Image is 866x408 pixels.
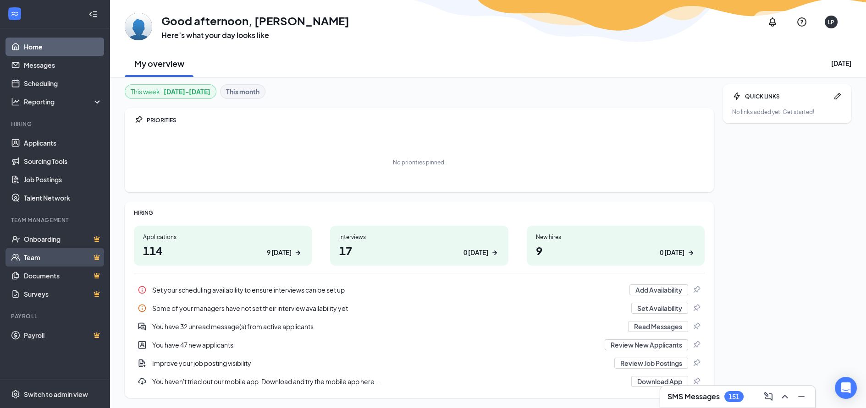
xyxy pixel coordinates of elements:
div: You have 47 new applicants [134,336,705,354]
h1: 17 [339,243,499,258]
a: SurveysCrown [24,285,102,303]
a: InfoSome of your managers have not set their interview availability yetSet AvailabilityPin [134,299,705,317]
div: 9 [DATE] [267,248,292,257]
a: OnboardingCrown [24,230,102,248]
h1: 114 [143,243,303,258]
svg: WorkstreamLogo [10,9,19,18]
a: DoubleChatActiveYou have 32 unread message(s) from active applicantsRead MessagesPin [134,317,705,336]
a: Sourcing Tools [24,152,102,170]
svg: Bolt [732,92,741,101]
div: Set your scheduling availability to ensure interviews can be set up [152,285,624,294]
svg: ArrowRight [293,248,303,257]
button: Download App [631,376,688,387]
a: Talent Network [24,189,102,207]
h1: 9 [536,243,695,258]
h3: Here’s what your day looks like [161,30,349,40]
div: You have 47 new applicants [152,340,599,349]
svg: Notifications [767,16,778,27]
a: InfoSet your scheduling availability to ensure interviews can be set upAdd AvailabilityPin [134,281,705,299]
div: You haven't tried out our mobile app. Download and try the mobile app here... [152,377,626,386]
div: This week : [131,87,210,97]
svg: ArrowRight [686,248,695,257]
svg: Download [138,377,147,386]
button: ChevronUp [777,389,791,404]
div: QUICK LINKS [745,92,829,100]
a: Applicants [24,134,102,152]
h2: My overview [134,58,184,69]
svg: Pin [692,304,701,313]
div: 0 [DATE] [463,248,488,257]
div: No priorities pinned. [393,158,446,166]
svg: Minimize [796,391,807,402]
div: Some of your managers have not set their interview availability yet [152,304,626,313]
div: [DATE] [831,59,851,68]
svg: UserEntity [138,340,147,349]
div: Reporting [24,97,103,106]
button: Review New Applicants [605,339,688,350]
a: Job Postings [24,170,102,189]
div: Set your scheduling availability to ensure interviews can be set up [134,281,705,299]
div: You have 32 unread message(s) from active applicants [152,322,623,331]
div: Improve your job posting visibility [134,354,705,372]
div: You have 32 unread message(s) from active applicants [134,317,705,336]
a: Interviews170 [DATE]ArrowRight [330,226,508,266]
svg: ComposeMessage [763,391,774,402]
svg: Analysis [11,97,20,106]
svg: ChevronUp [779,391,790,402]
h3: SMS Messages [667,392,720,402]
svg: Pin [692,377,701,386]
div: Interviews [339,233,499,241]
svg: Info [138,285,147,294]
a: Applications1149 [DATE]ArrowRight [134,226,312,266]
button: Minimize [793,389,808,404]
div: HIRING [134,209,705,217]
div: Hiring [11,120,100,128]
div: LP [828,18,834,26]
a: UserEntityYou have 47 new applicantsReview New ApplicantsPin [134,336,705,354]
div: Improve your job posting visibility [152,359,609,368]
a: DocumentsCrown [24,267,102,285]
div: Team Management [11,216,100,224]
button: Review Job Postings [614,358,688,369]
div: Applications [143,233,303,241]
svg: DocumentAdd [138,359,147,368]
a: DocumentAddImprove your job posting visibilityReview Job PostingsPin [134,354,705,372]
div: 151 [728,393,739,401]
div: 0 [DATE] [660,248,684,257]
svg: Pen [833,92,842,101]
div: Some of your managers have not set their interview availability yet [134,299,705,317]
a: PayrollCrown [24,326,102,344]
button: Read Messages [628,321,688,332]
a: Messages [24,56,102,74]
h1: Good afternoon, [PERSON_NAME] [161,13,349,28]
div: PRIORITIES [147,116,705,124]
div: Switch to admin view [24,390,88,399]
a: DownloadYou haven't tried out our mobile app. Download and try the mobile app here...Download AppPin [134,372,705,391]
div: No links added yet. Get started! [732,108,842,116]
button: Set Availability [631,303,688,314]
div: You haven't tried out our mobile app. Download and try the mobile app here... [134,372,705,391]
a: TeamCrown [24,248,102,267]
svg: Info [138,304,147,313]
div: New hires [536,233,695,241]
a: Scheduling [24,74,102,92]
a: New hires90 [DATE]ArrowRight [527,226,705,266]
svg: Collapse [88,10,98,19]
div: Open Intercom Messenger [835,377,857,399]
button: Add Availability [629,284,688,295]
svg: Pin [692,340,701,349]
svg: QuestionInfo [796,16,807,27]
svg: Pin [692,285,701,294]
svg: Settings [11,390,20,399]
svg: ArrowRight [490,248,499,257]
button: ComposeMessage [760,389,775,404]
b: [DATE] - [DATE] [164,87,210,97]
a: Home [24,38,102,56]
img: Lena Powell [125,13,152,40]
div: Payroll [11,312,100,320]
svg: DoubleChatActive [138,322,147,331]
b: This month [226,87,259,97]
svg: Pin [692,359,701,368]
svg: Pin [134,115,143,125]
svg: Pin [692,322,701,331]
